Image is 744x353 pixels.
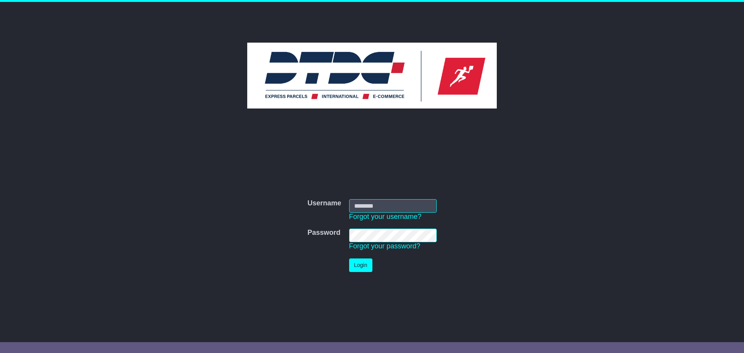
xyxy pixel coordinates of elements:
[349,213,422,220] a: Forgot your username?
[349,258,372,272] button: Login
[247,43,497,108] img: DTDC Australia
[307,229,340,237] label: Password
[349,242,420,250] a: Forgot your password?
[307,199,341,208] label: Username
